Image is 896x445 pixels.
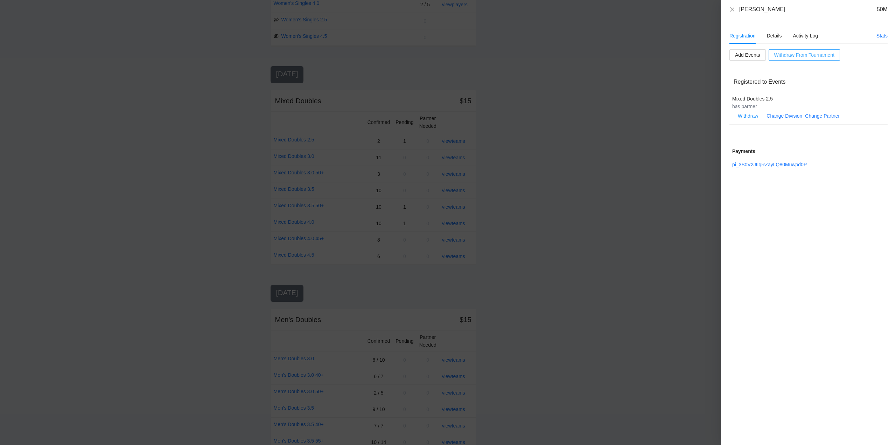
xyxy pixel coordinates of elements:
[793,32,818,40] div: Activity Log
[729,7,735,13] button: Close
[769,49,840,61] button: Withdraw From Tournament
[732,103,877,110] div: has partner
[738,112,758,120] span: Withdraw
[876,33,888,39] a: Stats
[805,113,840,119] a: Change Partner
[877,6,888,13] div: 50M
[734,72,883,92] div: Registered to Events
[729,7,735,12] span: close
[739,6,785,13] div: [PERSON_NAME]
[732,110,764,121] button: Withdraw
[729,32,756,40] div: Registration
[766,113,802,119] a: Change Division
[774,51,834,59] span: Withdraw From Tournament
[732,95,877,103] div: Mixed Doubles 2.5
[732,162,807,167] a: pi_3S0V2JIIqRZayLQ80Muwpd0P
[729,49,766,61] button: Add Events
[735,51,760,59] span: Add Events
[767,32,782,40] div: Details
[732,147,885,155] div: Payments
